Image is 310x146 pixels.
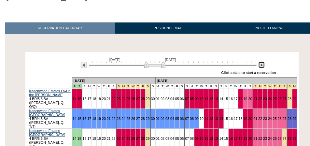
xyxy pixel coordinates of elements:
a: 18 [239,137,243,140]
td: S [248,84,253,89]
a: 21 [254,137,258,140]
td: F [243,84,248,89]
a: 20 [102,117,106,121]
a: 22 [259,117,262,121]
td: M [87,84,92,89]
a: 10 [200,137,204,140]
td: W [97,84,102,89]
td: [DATE] [155,78,297,84]
a: 26 [278,97,282,101]
a: 04 [170,117,174,121]
td: 10 [199,109,204,129]
td: S [82,84,87,89]
td: 21 [106,89,111,109]
a: 28 [141,97,145,101]
td: S [179,84,184,89]
td: 15 [224,89,229,109]
a: 05 [175,117,179,121]
a: 10 [200,97,204,101]
td: Christmas [273,84,277,89]
a: 16 [83,117,87,121]
a: 24 [268,117,272,121]
a: 24 [268,137,272,140]
td: 20 [102,89,106,109]
a: 27 [283,97,287,101]
a: 27 [283,117,287,121]
a: 13 [214,117,218,121]
a: 21 [254,117,258,121]
a: 22 [259,137,262,140]
a: 29 [146,117,150,121]
a: 26 [131,97,135,101]
a: 27 [136,137,140,140]
td: 30 [150,89,155,109]
a: 11 [204,117,208,121]
td: M [155,84,160,89]
td: 05 [175,89,180,109]
a: 22 [112,117,116,121]
a: 25 [273,137,277,140]
td: S [214,84,218,89]
td: Christmas [263,84,268,89]
td: F [209,84,214,89]
td: T [204,84,209,89]
a: 27 [136,97,140,101]
td: W [233,84,238,89]
td: Thanksgiving [131,84,136,89]
a: 23 [117,117,121,121]
td: Thanksgiving [136,84,141,89]
a: 08 [190,117,194,121]
td: 28 [287,89,292,109]
a: 27 [136,117,140,121]
a: 23 [117,137,121,140]
a: 12 [209,117,213,121]
td: 17 [233,109,238,129]
a: 12 [209,137,213,140]
td: Christmas [253,84,258,89]
td: F [175,84,180,89]
a: 30 [151,117,155,121]
a: 26 [278,137,282,140]
a: Kadenwood Estates Owl in the [PERSON_NAME] [29,89,71,97]
td: Christmas [282,84,287,89]
td: 03 [165,89,170,109]
td: Thanksgiving [121,84,126,89]
a: 25 [126,137,130,140]
a: 17 [88,117,92,121]
a: 28 [288,117,292,121]
a: 18 [239,97,243,101]
td: S [150,84,155,89]
td: Christmas [277,84,282,89]
a: 25 [126,117,130,121]
a: 13 [214,97,218,101]
td: W [199,84,204,89]
a: 19 [244,97,247,101]
a: 25 [273,97,277,101]
a: 11 [204,97,208,101]
td: New Year's [292,84,297,89]
a: 14 [73,97,77,101]
td: W [165,84,170,89]
div: Click a date to start a reservation [221,71,276,75]
img: Next [259,62,265,68]
td: S [219,84,224,89]
a: 21 [107,117,111,121]
td: 18 [238,109,243,129]
a: 02 [161,117,164,121]
a: Kadenwood Estates [GEOGRAPHIC_DATA] [29,129,65,137]
td: Thanksgiving [145,84,150,89]
a: 23 [263,137,267,140]
a: 23 [117,97,121,101]
td: 01 [155,89,160,109]
a: 28 [288,137,292,140]
a: 16 [229,137,233,140]
a: 25 [273,117,277,121]
a: 24 [268,97,272,101]
td: Thanksgiving [116,84,121,89]
td: 02 [160,89,165,109]
td: Mountains Mud Season - Fall 2025 [77,84,82,89]
td: 06 [179,89,184,109]
a: 21 [254,97,258,101]
td: T [229,84,233,89]
td: Mountains Mud Season - Fall 2025 [72,84,77,89]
